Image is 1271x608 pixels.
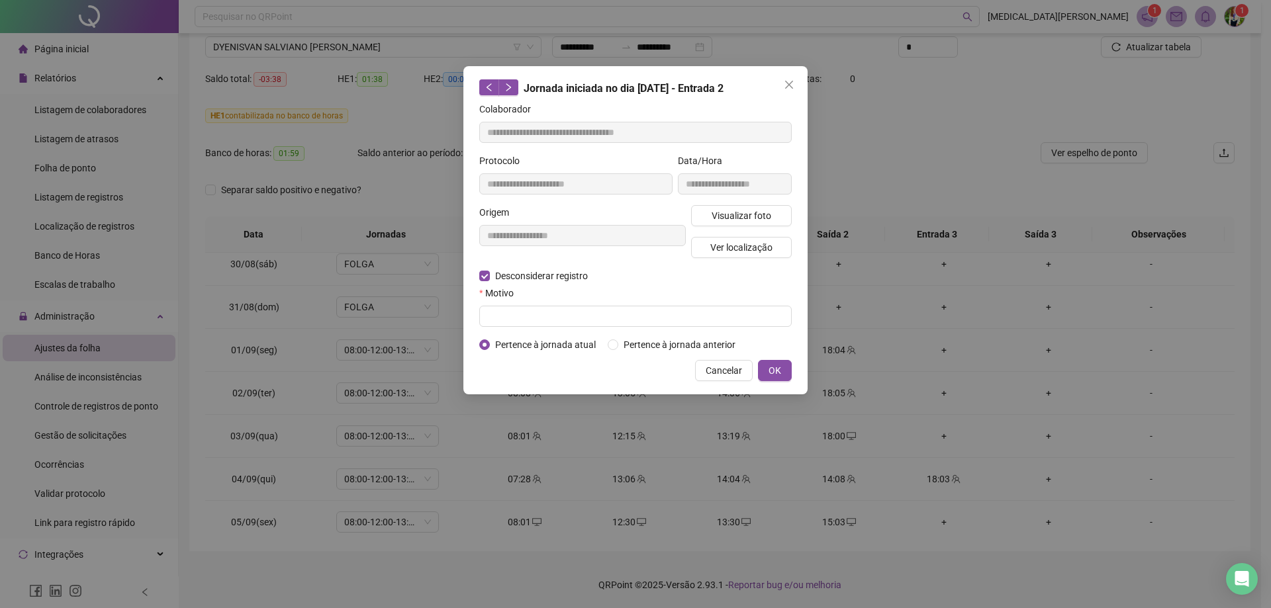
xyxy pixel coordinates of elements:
div: Jornada iniciada no dia [DATE] - Entrada 2 [479,79,792,97]
button: Ver localização [691,237,792,258]
button: Cancelar [695,360,753,381]
span: Pertence à jornada atual [490,337,601,352]
label: Colaborador [479,102,540,116]
span: Ver localização [710,240,773,255]
button: left [479,79,499,95]
span: Cancelar [706,363,742,378]
span: left [485,83,494,92]
span: Desconsiderar registro [490,269,593,283]
button: Visualizar foto [691,205,792,226]
label: Motivo [479,286,522,300]
span: Visualizar foto [712,208,771,223]
label: Data/Hora [678,153,731,168]
span: Pertence à jornada anterior [618,337,741,352]
span: right [504,83,513,92]
span: OK [769,363,781,378]
label: Protocolo [479,153,528,168]
button: OK [758,360,792,381]
span: close [784,79,794,90]
button: Close [778,74,800,95]
button: right [498,79,518,95]
div: Open Intercom Messenger [1226,563,1258,595]
label: Origem [479,205,518,220]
